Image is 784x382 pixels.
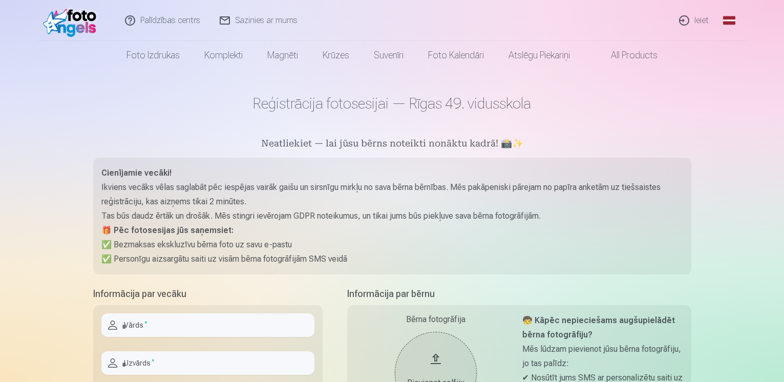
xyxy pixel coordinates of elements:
[310,41,362,70] a: Krūzes
[101,238,683,252] p: ✅ Bezmaksas ekskluzīvu bērna foto uz savu e-pastu
[416,41,496,70] a: Foto kalendāri
[347,287,691,301] h5: Informācija par bērnu
[255,41,310,70] a: Magnēti
[101,168,172,178] strong: Cienījamie vecāki!
[522,342,683,371] p: Mēs lūdzam pievienot jūsu bērna fotogrāfiju, jo tas palīdz:
[362,41,416,70] a: Suvenīri
[582,41,670,70] a: All products
[101,252,683,266] p: ✅ Personīgu aizsargātu saiti uz visām bērna fotogrāfijām SMS veidā
[93,287,323,301] h5: Informācija par vecāku
[355,313,516,326] div: Bērna fotogrāfija
[101,180,683,209] p: Ikviens vecāks vēlas saglabāt pēc iespējas vairāk gaišu un sirsnīgu mirkļu no sava bērna bērnības...
[93,94,691,113] h1: Reģistrācija fotosesijai — Rīgas 49. vidusskola
[522,315,675,339] strong: 🧒 Kāpēc nepieciešams augšupielādēt bērna fotogrāfiju?
[496,41,582,70] a: Atslēgu piekariņi
[93,137,691,152] h5: Neatliekiet — lai jūsu bērns noteikti nonāktu kadrā! 📸✨
[192,41,255,70] a: Komplekti
[101,209,683,223] p: Tas būs daudz ērtāk un drošāk. Mēs stingri ievērojam GDPR noteikumus, un tikai jums būs piekļuve ...
[43,4,102,37] img: /fa1
[101,225,234,235] strong: 🎁 Pēc fotosesijas jūs saņemsiet:
[114,41,192,70] a: Foto izdrukas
